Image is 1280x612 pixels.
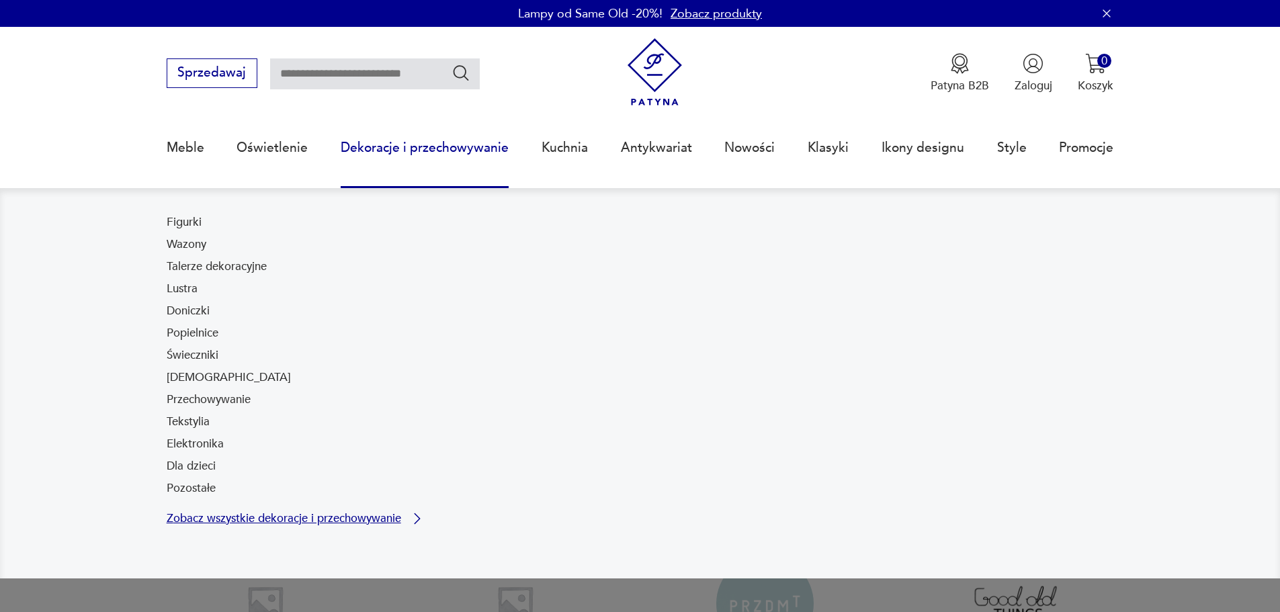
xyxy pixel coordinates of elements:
[931,53,989,93] button: Patyna B2B
[167,392,251,408] a: Przechowywanie
[1015,78,1052,93] p: Zaloguj
[1097,54,1111,68] div: 0
[1078,78,1113,93] p: Koszyk
[237,117,308,179] a: Oświetlenie
[167,325,218,341] a: Popielnice
[1015,53,1052,93] button: Zaloguj
[167,58,257,88] button: Sprzedawaj
[621,38,689,106] img: Patyna - sklep z meblami i dekoracjami vintage
[167,513,401,524] p: Zobacz wszystkie dekoracje i przechowywanie
[882,117,964,179] a: Ikony designu
[167,414,210,430] a: Tekstylia
[949,53,970,74] img: Ikona medalu
[542,117,588,179] a: Kuchnia
[1023,53,1043,74] img: Ikonka użytkownika
[931,78,989,93] p: Patyna B2B
[724,117,775,179] a: Nowości
[167,117,204,179] a: Meble
[341,117,509,179] a: Dekoracje i przechowywanie
[167,369,291,386] a: [DEMOGRAPHIC_DATA]
[518,5,663,22] p: Lampy od Same Old -20%!
[167,259,267,275] a: Talerze dekoracyjne
[167,347,218,363] a: Świeczniki
[671,5,762,22] a: Zobacz produkty
[1078,53,1113,93] button: 0Koszyk
[167,480,216,496] a: Pozostałe
[167,214,202,230] a: Figurki
[167,303,210,319] a: Doniczki
[1059,117,1113,179] a: Promocje
[167,511,425,527] a: Zobacz wszystkie dekoracje i przechowywanie
[167,436,224,452] a: Elektronika
[167,281,198,297] a: Lustra
[621,117,692,179] a: Antykwariat
[167,69,257,79] a: Sprzedawaj
[167,236,206,253] a: Wazony
[167,458,216,474] a: Dla dzieci
[1085,53,1106,74] img: Ikona koszyka
[648,214,1114,527] img: cfa44e985ea346226f89ee8969f25989.jpg
[452,63,471,83] button: Szukaj
[808,117,849,179] a: Klasyki
[931,53,989,93] a: Ikona medaluPatyna B2B
[997,117,1027,179] a: Style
